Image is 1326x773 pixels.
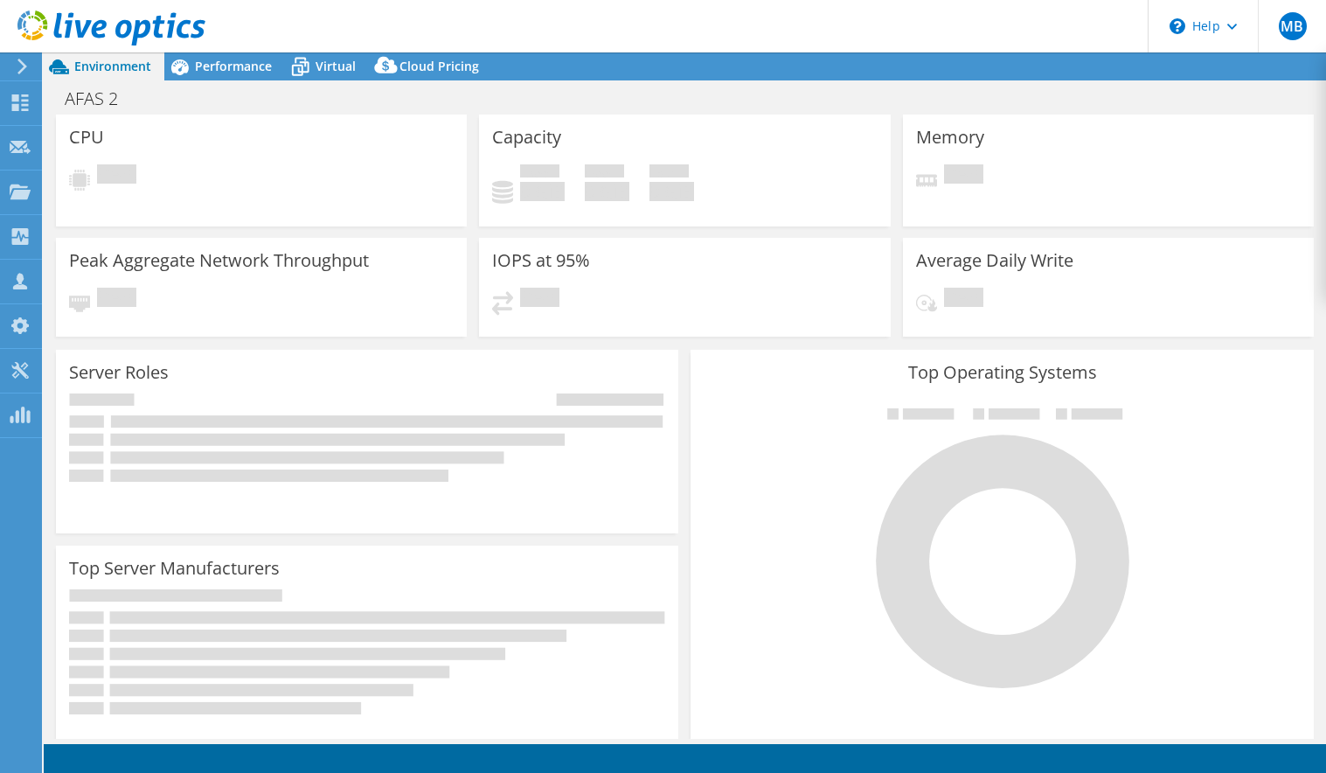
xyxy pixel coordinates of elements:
[97,164,136,188] span: Pending
[916,128,984,147] h3: Memory
[399,58,479,74] span: Cloud Pricing
[649,164,689,182] span: Total
[649,182,694,201] h4: 0 GiB
[57,89,145,108] h1: AFAS 2
[585,164,624,182] span: Free
[704,363,1300,382] h3: Top Operating Systems
[916,251,1073,270] h3: Average Daily Write
[69,363,169,382] h3: Server Roles
[1170,18,1185,34] svg: \n
[69,251,369,270] h3: Peak Aggregate Network Throughput
[1279,12,1307,40] span: MB
[69,128,104,147] h3: CPU
[944,164,983,188] span: Pending
[520,164,559,182] span: Used
[74,58,151,74] span: Environment
[944,288,983,311] span: Pending
[492,128,561,147] h3: Capacity
[492,251,590,270] h3: IOPS at 95%
[195,58,272,74] span: Performance
[585,182,629,201] h4: 0 GiB
[520,288,559,311] span: Pending
[316,58,356,74] span: Virtual
[69,559,280,578] h3: Top Server Manufacturers
[520,182,565,201] h4: 0 GiB
[97,288,136,311] span: Pending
